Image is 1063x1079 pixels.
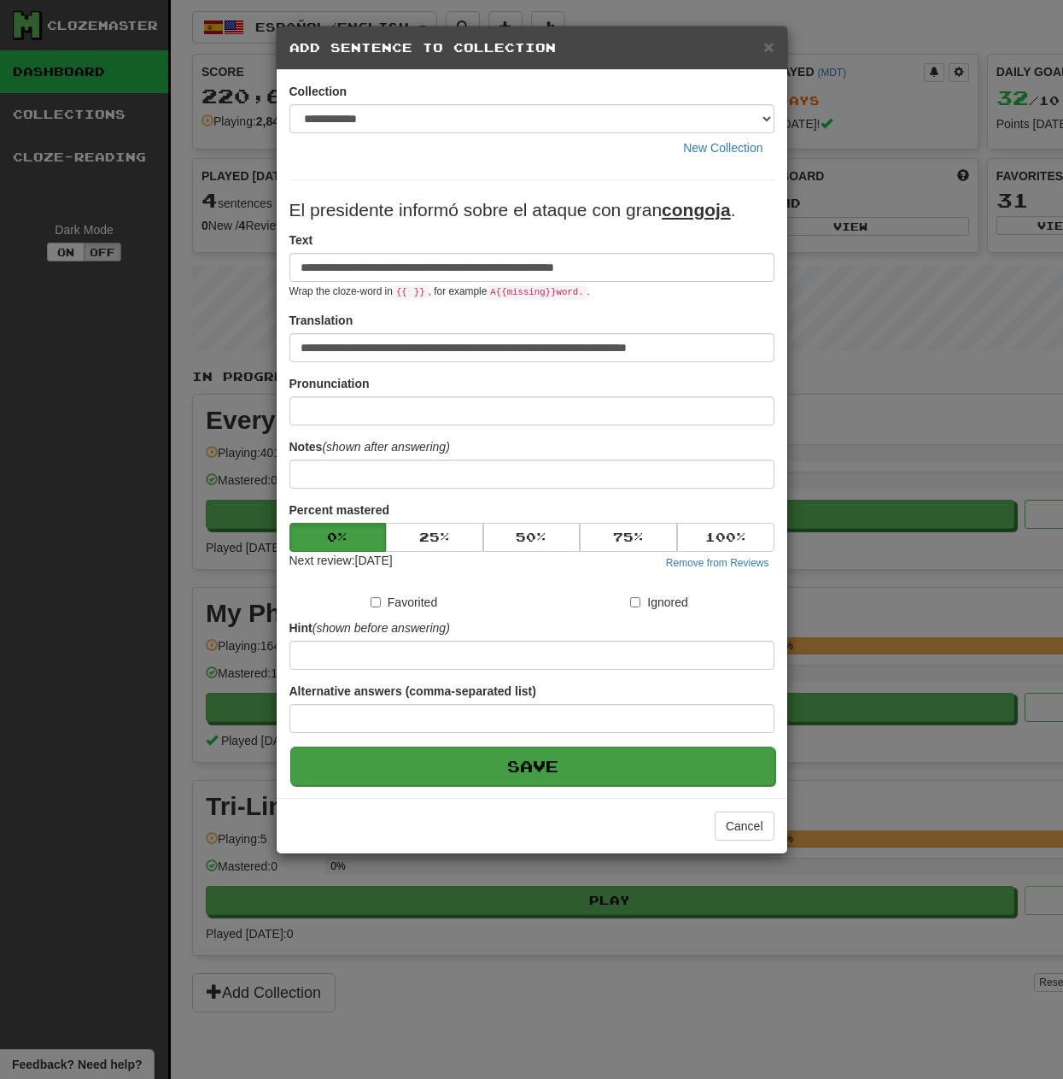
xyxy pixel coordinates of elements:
[289,619,450,636] label: Hint
[763,38,774,56] button: Close
[290,747,775,786] button: Save
[289,683,536,700] label: Alternative answers (comma-separated list)
[371,594,437,611] label: Favorited
[289,83,348,100] label: Collection
[715,812,774,841] button: Cancel
[371,597,381,607] input: Favorited
[289,552,393,572] div: Next review: [DATE]
[289,39,774,56] h5: Add Sentence to Collection
[393,285,411,299] code: {{
[289,501,390,519] label: Percent mastered
[312,621,450,635] em: (shown before answering)
[483,523,581,552] button: 50%
[289,438,450,455] label: Notes
[289,232,313,249] label: Text
[661,554,774,572] button: Remove from Reviews
[580,523,677,552] button: 75%
[386,523,483,552] button: 25%
[630,597,640,607] input: Ignored
[289,197,774,223] p: El presidente informó sobre el ataque con gran .
[289,285,590,297] small: Wrap the cloze-word in , for example .
[763,37,774,56] span: ×
[487,285,587,299] code: A {{ missing }} word.
[289,523,387,552] button: 0%
[672,133,774,162] button: New Collection
[322,440,449,454] em: (shown after answering)
[662,200,731,220] u: congoja
[289,523,774,552] div: Percent mastered
[630,594,687,611] label: Ignored
[289,375,370,392] label: Pronunciation
[411,285,429,299] code: }}
[677,523,774,552] button: 100%
[289,312,353,329] label: Translation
